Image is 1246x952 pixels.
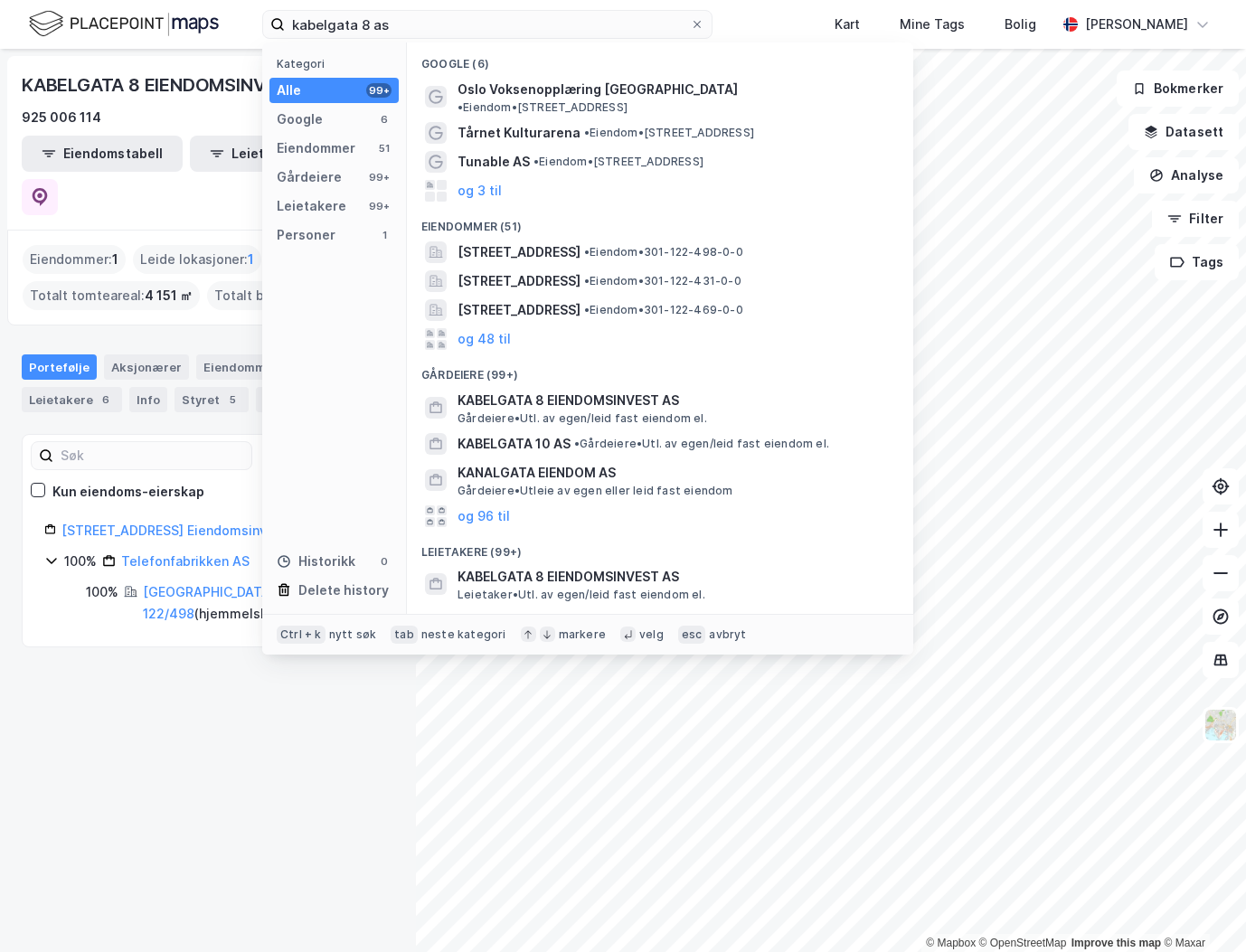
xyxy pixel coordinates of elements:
[458,122,581,144] span: Tårnet Kulturarena
[277,195,346,217] div: Leietakere
[1005,14,1036,35] div: Bolig
[458,484,733,498] span: Gårdeiere • Utleie av egen eller leid fast eiendom
[1085,14,1188,35] div: [PERSON_NAME]
[129,387,167,412] div: Info
[366,83,392,98] div: 99+
[190,136,351,172] button: Leietakertabell
[329,627,377,642] div: nytt søk
[407,531,913,563] div: Leietakere (99+)
[574,437,580,450] span: •
[377,112,392,127] div: 6
[458,566,892,588] span: KABELGATA 8 EIENDOMSINVEST AS
[584,303,743,317] span: Eiendom • 301-122-469-0-0
[1156,865,1246,952] iframe: Chat Widget
[22,387,122,412] div: Leietakere
[207,281,382,310] div: Totalt byggareal :
[458,588,705,602] span: Leietaker • Utl. av egen/leid fast eiendom el.
[835,14,860,35] div: Kart
[559,627,606,642] div: markere
[377,228,392,242] div: 1
[458,390,892,411] span: KABELGATA 8 EIENDOMSINVEST AS
[22,71,332,99] div: KABELGATA 8 EIENDOMSINVEST AS
[458,100,628,115] span: Eiendom • [STREET_ADDRESS]
[277,57,399,71] div: Kategori
[458,151,530,173] span: Tunable AS
[133,245,261,274] div: Leide lokasjoner :
[256,387,380,412] div: Transaksjoner
[584,245,743,259] span: Eiendom • 301-122-498-0-0
[1204,708,1238,742] img: Z
[458,180,502,202] button: og 3 til
[458,100,463,114] span: •
[298,580,389,601] div: Delete history
[584,303,590,316] span: •
[22,354,97,380] div: Portefølje
[458,79,738,100] span: Oslo Voksenopplæring [GEOGRAPHIC_DATA]
[584,245,590,259] span: •
[421,627,506,642] div: neste kategori
[121,553,250,569] a: Telefonfabrikken AS
[584,274,590,287] span: •
[86,581,118,603] div: 100%
[22,107,101,128] div: 925 006 114
[458,328,511,350] button: og 48 til
[366,199,392,213] div: 99+
[112,249,118,270] span: 1
[277,166,342,188] div: Gårdeiere
[926,937,976,949] a: Mapbox
[407,353,913,386] div: Gårdeiere (99+)
[458,433,571,455] span: KABELGATA 10 AS
[61,523,308,538] a: [STREET_ADDRESS] Eiendomsinvest AS
[52,481,204,503] div: Kun eiendoms-eierskap
[196,354,307,380] div: Eiendommer
[639,627,664,642] div: velg
[458,299,581,321] span: [STREET_ADDRESS]
[285,11,690,38] input: Søk på adresse, matrikkel, gårdeiere, leietakere eller personer
[584,126,590,139] span: •
[145,285,193,306] span: 4 151 ㎡
[979,937,1067,949] a: OpenStreetMap
[64,551,97,572] div: 100%
[458,270,581,292] span: [STREET_ADDRESS]
[366,170,392,184] div: 99+
[277,224,335,246] div: Personer
[175,387,249,412] div: Styret
[678,626,706,644] div: esc
[533,155,539,168] span: •
[1071,937,1161,949] a: Improve this map
[277,137,355,159] div: Eiendommer
[533,155,703,169] span: Eiendom • [STREET_ADDRESS]
[584,126,754,140] span: Eiendom • [STREET_ADDRESS]
[143,581,372,625] div: ( hjemmelshaver )
[277,80,301,101] div: Alle
[458,505,510,527] button: og 96 til
[53,442,251,469] input: Søk
[1155,244,1239,280] button: Tags
[97,391,115,409] div: 6
[458,462,892,484] span: KANALGATA EIENDOM AS
[377,554,392,569] div: 0
[709,627,746,642] div: avbryt
[277,108,323,130] div: Google
[1134,157,1239,193] button: Analyse
[104,354,189,380] div: Aksjonærer
[22,136,183,172] button: Eiendomstabell
[23,281,200,310] div: Totalt tomteareal :
[1152,201,1239,237] button: Filter
[223,391,241,409] div: 5
[277,551,355,572] div: Historikk
[391,626,418,644] div: tab
[23,245,126,274] div: Eiendommer :
[1128,114,1239,150] button: Datasett
[584,274,741,288] span: Eiendom • 301-122-431-0-0
[458,609,892,631] span: KANALGATA EIENDOM AS
[407,205,913,238] div: Eiendommer (51)
[143,584,278,621] a: [GEOGRAPHIC_DATA], 122/498
[900,14,965,35] div: Mine Tags
[248,249,254,270] span: 1
[458,411,707,426] span: Gårdeiere • Utl. av egen/leid fast eiendom el.
[1117,71,1239,107] button: Bokmerker
[377,141,392,156] div: 51
[458,241,581,263] span: [STREET_ADDRESS]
